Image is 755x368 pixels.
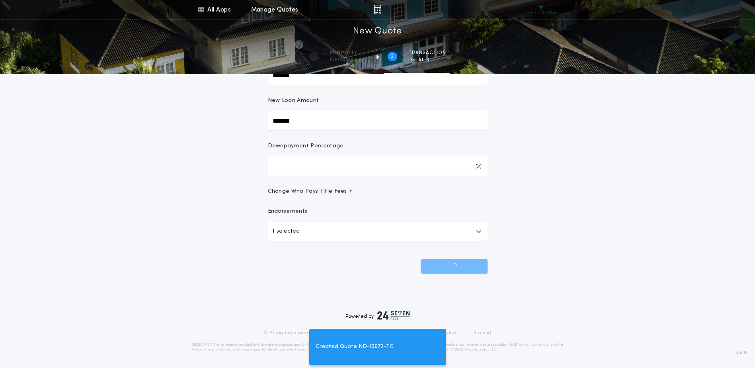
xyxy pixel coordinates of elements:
span: Change Who Pays Title Fees [268,188,353,196]
div: Powered by [345,311,410,320]
span: Property [330,50,367,56]
img: vs-icon [526,6,556,14]
span: details [408,57,446,63]
h2: 2 [391,53,394,60]
input: New Loan Amount [268,111,488,130]
p: Endorsements [268,207,488,215]
p: 1 selected [273,227,300,236]
span: Transaction [408,50,446,56]
button: Change Who Pays Title Fees [268,188,488,196]
span: information [330,57,367,63]
input: Downpayment Percentage [268,157,488,176]
span: Created Quote ND-10672-TC [316,343,394,351]
p: Downpayment Percentage [268,142,344,150]
input: Sale Price [268,66,488,85]
button: 1 selected [268,222,488,241]
img: img [374,5,381,14]
img: logo [377,311,410,320]
p: New Loan Amount [268,97,319,105]
h1: New Quote [353,25,402,38]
